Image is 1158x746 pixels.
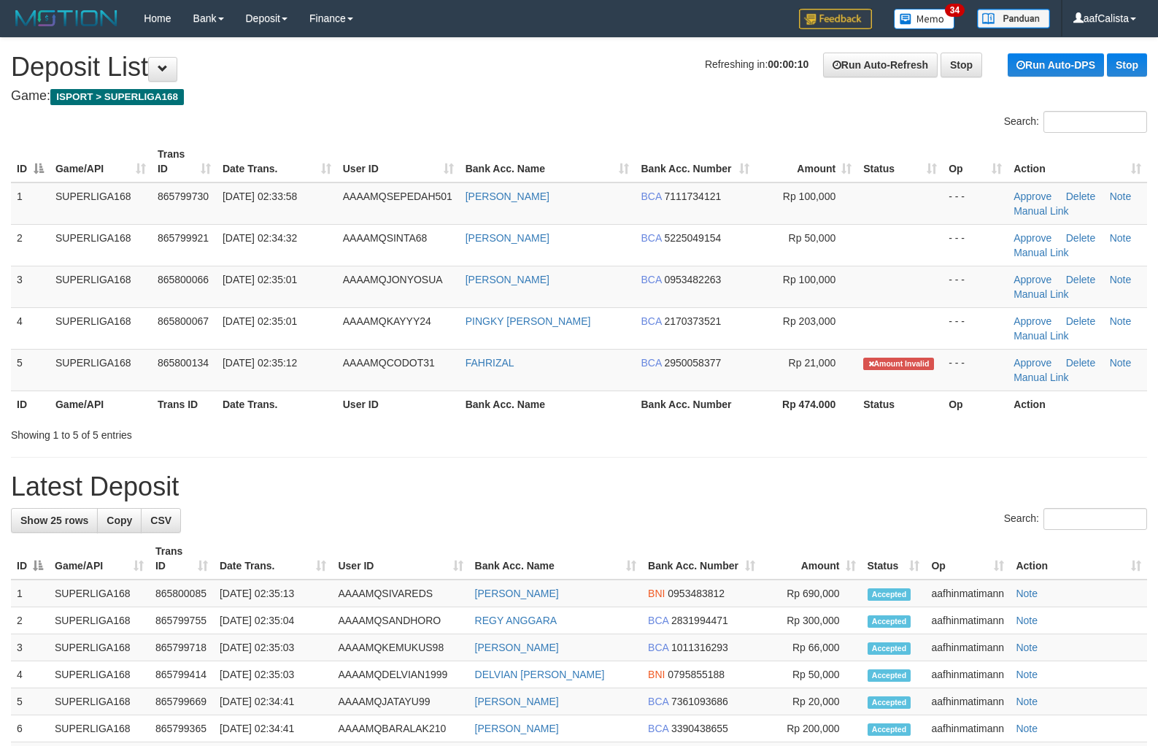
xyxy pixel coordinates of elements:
th: Trans ID: activate to sort column ascending [152,141,217,182]
a: Note [1110,232,1132,244]
td: 865800085 [150,580,214,607]
input: Search: [1043,111,1147,133]
td: aafhinmatimann [925,688,1010,715]
td: aafhinmatimann [925,715,1010,742]
td: [DATE] 02:34:41 [214,688,333,715]
th: Op: activate to sort column ascending [925,538,1010,580]
span: AAAAMQKAYYY24 [343,315,431,327]
td: aafhinmatimann [925,580,1010,607]
span: Amount is not matched [863,358,933,370]
strong: 00:00:10 [768,58,808,70]
td: Rp 20,000 [761,688,862,715]
th: Status: activate to sort column ascending [862,538,926,580]
th: Action: activate to sort column ascending [1008,141,1147,182]
td: Rp 690,000 [761,580,862,607]
span: AAAAMQCODOT31 [343,357,435,369]
span: [DATE] 02:35:01 [223,315,297,327]
td: 5 [11,349,50,391]
span: ISPORT > SUPERLIGA168 [50,89,184,105]
a: [PERSON_NAME] [475,588,559,599]
span: 865800134 [158,357,209,369]
h1: Deposit List [11,53,1147,82]
span: Rp 50,000 [789,232,836,244]
a: [PERSON_NAME] [475,696,559,707]
td: SUPERLIGA168 [49,661,150,688]
a: Note [1110,357,1132,369]
div: Showing 1 to 5 of 5 entries [11,422,471,442]
span: 865799730 [158,191,209,202]
td: [DATE] 02:35:13 [214,580,333,607]
h1: Latest Deposit [11,472,1147,501]
span: Copy [107,515,132,526]
span: Copy 0795855188 to clipboard [668,669,725,680]
a: Note [1016,723,1038,734]
span: Refreshing in: [705,58,808,70]
a: PINGKY [PERSON_NAME] [466,315,591,327]
span: Accepted [868,642,911,655]
a: DELVIAN [PERSON_NAME] [475,669,605,680]
label: Search: [1004,111,1147,133]
span: BCA [648,696,668,707]
td: AAAAMQSANDHORO [332,607,468,634]
span: Accepted [868,669,911,682]
a: CSV [141,508,181,533]
th: Op: activate to sort column ascending [943,141,1008,182]
a: Note [1016,588,1038,599]
th: Op [943,391,1008,418]
a: Stop [1107,53,1147,77]
span: BCA [648,642,668,653]
span: [DATE] 02:35:12 [223,357,297,369]
span: Copy 1011316293 to clipboard [671,642,728,653]
span: 34 [945,4,965,17]
span: Copy 0953482263 to clipboard [664,274,721,285]
a: Manual Link [1014,372,1069,383]
img: panduan.png [977,9,1050,28]
td: AAAAMQSIVAREDS [332,580,468,607]
th: Date Trans.: activate to sort column ascending [214,538,333,580]
span: Accepted [868,723,911,736]
a: Approve [1014,357,1051,369]
a: Copy [97,508,142,533]
td: AAAAMQBARALAK210 [332,715,468,742]
td: 865799414 [150,661,214,688]
td: 1 [11,580,49,607]
h4: Game: [11,89,1147,104]
a: Note [1016,642,1038,653]
span: Copy 2950058377 to clipboard [664,357,721,369]
td: 2 [11,224,50,266]
td: AAAAMQDELVIAN1999 [332,661,468,688]
a: Manual Link [1014,288,1069,300]
a: Run Auto-DPS [1008,53,1104,77]
td: [DATE] 02:34:41 [214,715,333,742]
td: 6 [11,715,49,742]
td: - - - [943,307,1008,349]
td: 3 [11,266,50,307]
span: Copy 2831994471 to clipboard [671,615,728,626]
th: Game/API [50,391,152,418]
td: Rp 66,000 [761,634,862,661]
span: Copy 2170373521 to clipboard [664,315,721,327]
a: Approve [1014,315,1051,327]
td: aafhinmatimann [925,661,1010,688]
td: [DATE] 02:35:03 [214,634,333,661]
span: Accepted [868,615,911,628]
th: Game/API: activate to sort column ascending [49,538,150,580]
span: BCA [641,191,661,202]
td: Rp 50,000 [761,661,862,688]
span: Rp 203,000 [783,315,835,327]
input: Search: [1043,508,1147,530]
th: Amount: activate to sort column ascending [755,141,857,182]
th: Bank Acc. Number: activate to sort column ascending [642,538,761,580]
img: MOTION_logo.png [11,7,122,29]
span: Accepted [868,588,911,601]
a: Manual Link [1014,330,1069,342]
td: 4 [11,661,49,688]
a: Note [1016,696,1038,707]
a: Note [1016,669,1038,680]
th: Trans ID [152,391,217,418]
span: 865800067 [158,315,209,327]
span: Copy 7361093686 to clipboard [671,696,728,707]
a: Delete [1066,274,1095,285]
td: SUPERLIGA168 [49,607,150,634]
a: [PERSON_NAME] [475,723,559,734]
